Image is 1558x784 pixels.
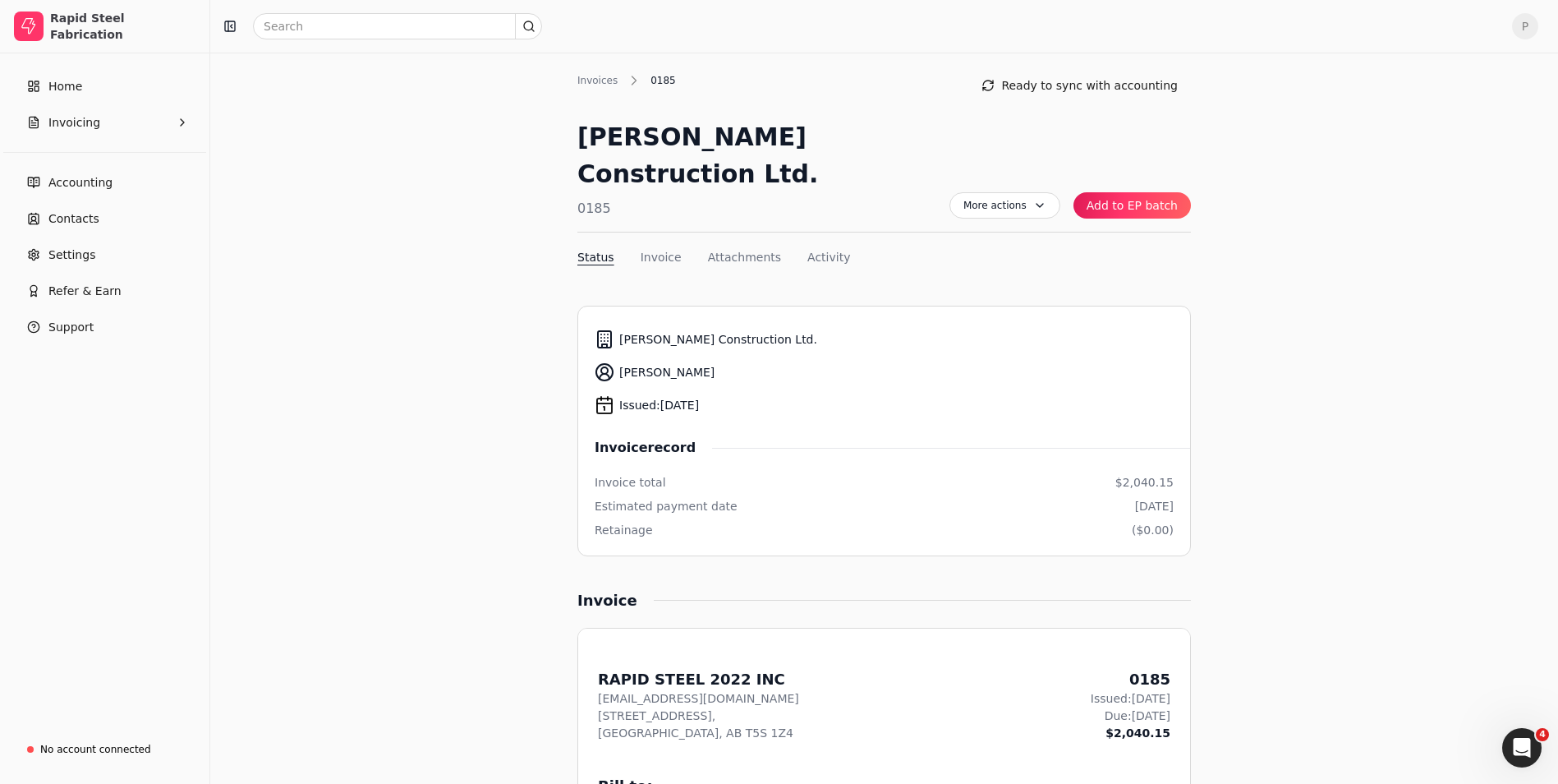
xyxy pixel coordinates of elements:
[7,70,203,103] a: Home
[48,210,99,228] span: Contacts
[1091,725,1170,742] div: $2,040.15
[1091,668,1170,690] div: 0185
[1132,522,1174,539] div: ($0.00)
[7,166,203,199] a: Accounting
[577,249,614,266] button: Status
[1135,498,1174,515] div: [DATE]
[619,397,699,414] span: Issued: [DATE]
[641,249,682,266] button: Invoice
[577,73,626,88] div: Invoices
[50,10,195,43] div: Rapid Steel Fabrication
[48,114,100,131] span: Invoicing
[598,708,799,725] div: [STREET_ADDRESS],
[598,668,799,690] div: RAPID STEEL 2022 INC
[619,364,715,381] span: [PERSON_NAME]
[7,311,203,344] button: Support
[1091,690,1170,708] div: Issued: [DATE]
[619,331,817,348] span: [PERSON_NAME] Construction Ltd.
[1091,708,1170,725] div: Due: [DATE]
[577,589,654,611] div: Invoice
[598,725,799,742] div: [GEOGRAPHIC_DATA], AB T5S 1Z4
[595,522,653,539] div: Retainage
[48,319,94,336] span: Support
[595,498,738,515] div: Estimated payment date
[807,249,850,266] button: Activity
[595,438,712,458] span: Invoice record
[577,199,949,219] div: 0185
[968,72,1191,99] button: Ready to sync with accounting
[642,73,684,88] div: 0185
[595,474,666,491] div: Invoice total
[577,118,949,192] div: [PERSON_NAME] Construction Ltd.
[48,283,122,300] span: Refer & Earn
[7,735,203,764] a: No account connected
[598,690,799,708] div: [EMAIL_ADDRESS][DOMAIN_NAME]
[1502,728,1542,768] iframe: Intercom live chat
[1536,728,1549,741] span: 4
[1512,13,1538,39] button: P
[1115,474,1174,491] div: $2,040.15
[7,238,203,271] a: Settings
[7,202,203,235] a: Contacts
[253,13,542,39] input: Search
[48,78,82,95] span: Home
[48,247,95,264] span: Settings
[40,742,151,757] div: No account connected
[577,72,684,89] nav: Breadcrumb
[1073,192,1191,219] button: Add to EP batch
[7,274,203,307] button: Refer & Earn
[708,249,781,266] button: Attachments
[48,174,113,191] span: Accounting
[949,192,1060,219] button: More actions
[7,106,203,139] button: Invoicing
